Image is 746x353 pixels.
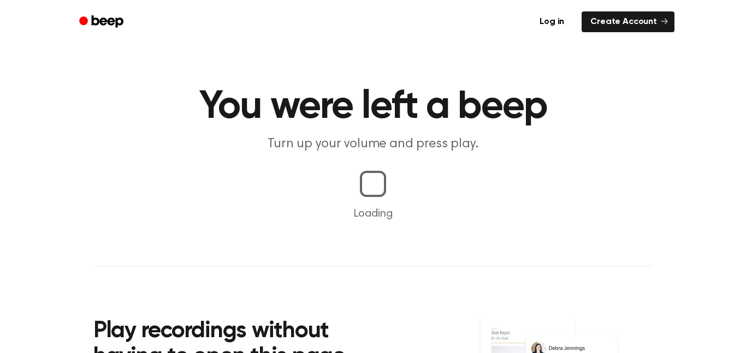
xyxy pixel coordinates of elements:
p: Turn up your volume and press play. [163,135,583,153]
h1: You were left a beep [93,87,653,127]
a: Create Account [582,11,674,32]
p: Loading [13,206,733,222]
a: Log in [529,9,575,34]
a: Beep [72,11,133,33]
